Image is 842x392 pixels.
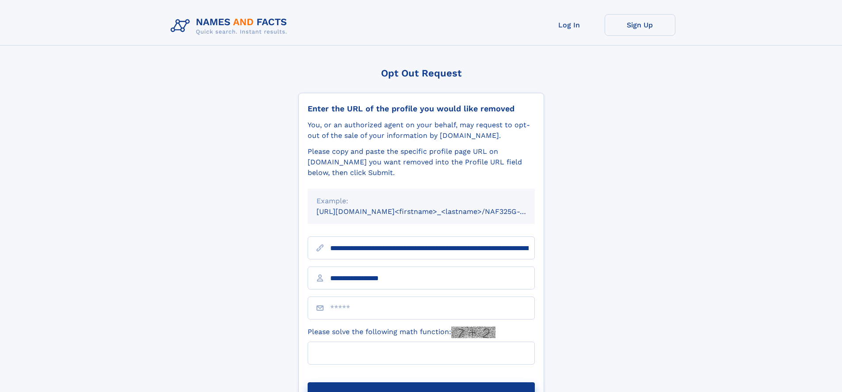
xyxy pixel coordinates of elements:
[308,146,535,178] div: Please copy and paste the specific profile page URL on [DOMAIN_NAME] you want removed into the Pr...
[534,14,605,36] a: Log In
[298,68,544,79] div: Opt Out Request
[316,196,526,206] div: Example:
[167,14,294,38] img: Logo Names and Facts
[308,120,535,141] div: You, or an authorized agent on your behalf, may request to opt-out of the sale of your informatio...
[308,104,535,114] div: Enter the URL of the profile you would like removed
[605,14,675,36] a: Sign Up
[316,207,552,216] small: [URL][DOMAIN_NAME]<firstname>_<lastname>/NAF325G-xxxxxxxx
[308,327,495,338] label: Please solve the following math function:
